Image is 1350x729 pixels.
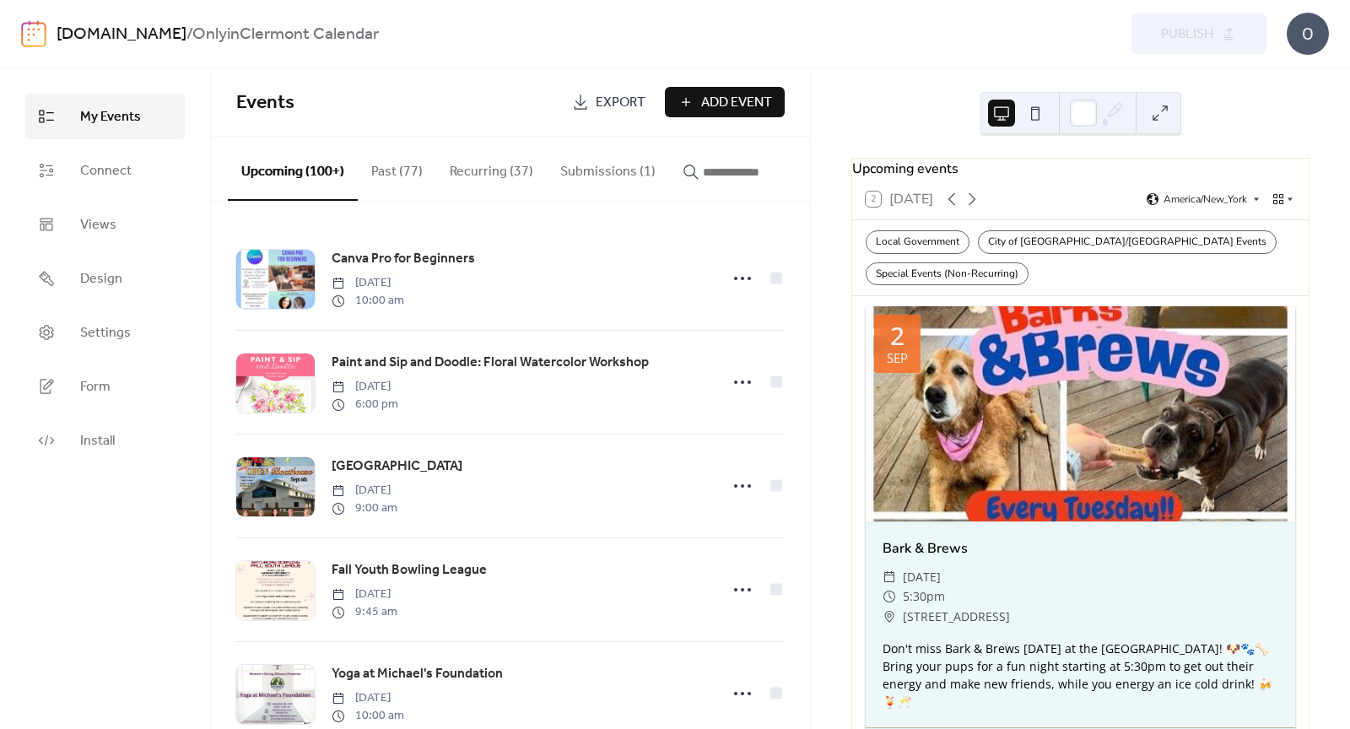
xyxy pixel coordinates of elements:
[80,215,116,235] span: Views
[25,256,185,301] a: Design
[890,323,904,348] div: 2
[332,396,398,413] span: 6:00 pm
[80,161,132,181] span: Connect
[665,87,785,117] button: Add Event
[883,607,896,627] div: ​
[332,456,462,478] a: [GEOGRAPHIC_DATA]
[21,20,46,47] img: logo
[80,269,122,289] span: Design
[236,84,294,121] span: Events
[332,249,475,269] span: Canva Pro for Beginners
[332,664,503,684] span: Yoga at Michael's Foundation
[903,586,945,607] span: 5:30pm
[332,499,397,517] span: 9:00 am
[25,364,185,409] a: Form
[80,323,131,343] span: Settings
[332,586,397,603] span: [DATE]
[332,603,397,621] span: 9:45 am
[228,137,358,201] button: Upcoming (100+)
[332,482,397,499] span: [DATE]
[25,310,185,355] a: Settings
[1164,194,1247,204] span: America/New_York
[332,353,649,373] span: Paint and Sip and Doodle: Floral Watercolor Workshop
[332,560,487,580] span: Fall Youth Bowling League
[547,137,669,199] button: Submissions (1)
[332,707,404,725] span: 10:00 am
[25,418,185,463] a: Install
[852,159,1309,179] div: Upcoming events
[80,377,111,397] span: Form
[25,148,185,193] a: Connect
[883,586,896,607] div: ​
[436,137,547,199] button: Recurring (37)
[192,19,379,51] b: OnlyinClermont Calendar
[866,262,1029,286] div: Special Events (Non-Recurring)
[332,352,649,374] a: Paint and Sip and Doodle: Floral Watercolor Workshop
[883,567,896,587] div: ​
[332,248,475,270] a: Canva Pro for Beginners
[559,87,658,117] a: Export
[80,107,141,127] span: My Events
[866,640,1295,710] div: Don't miss Bark & Brews [DATE] at the [GEOGRAPHIC_DATA]! 🐶🐾🦴 Bring your pups for a fun night star...
[332,456,462,477] span: [GEOGRAPHIC_DATA]
[358,137,436,199] button: Past (77)
[25,94,185,139] a: My Events
[332,663,503,685] a: Yoga at Michael's Foundation
[332,378,398,396] span: [DATE]
[332,689,404,707] span: [DATE]
[80,431,115,451] span: Install
[1287,13,1329,55] div: O
[596,93,645,113] span: Export
[866,538,1295,559] div: Bark & Brews
[866,230,969,254] div: Local Government
[701,93,772,113] span: Add Event
[887,352,908,364] div: Sep
[186,19,192,51] b: /
[332,274,404,292] span: [DATE]
[903,607,1010,627] span: [STREET_ADDRESS]
[978,230,1277,254] div: City of [GEOGRAPHIC_DATA]/[GEOGRAPHIC_DATA] Events
[25,202,185,247] a: Views
[57,19,186,51] a: [DOMAIN_NAME]
[332,292,404,310] span: 10:00 am
[903,567,941,587] span: [DATE]
[332,559,487,581] a: Fall Youth Bowling League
